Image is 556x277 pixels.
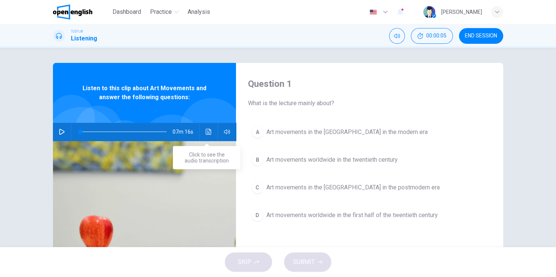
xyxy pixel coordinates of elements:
button: DArt movements worldwide in the first half of the twentieth century [248,206,491,225]
span: Analysis [188,7,210,16]
span: 00:00:05 [426,33,446,39]
span: Listen to this clip about Art Movements and answer the following questions: [77,84,212,102]
span: Art movements in the [GEOGRAPHIC_DATA] in the modern era [266,128,428,137]
h1: Listening [71,34,97,43]
div: A [251,126,263,138]
h4: Question 1 [248,78,491,90]
button: AArt movements in the [GEOGRAPHIC_DATA] in the modern era [248,123,491,141]
button: Dashboard [110,5,144,19]
img: OpenEnglish logo [53,4,92,19]
button: CArt movements in the [GEOGRAPHIC_DATA] in the postmodern era [248,178,491,197]
span: Practice [150,7,172,16]
span: Dashboard [113,7,141,16]
span: 07m 16s [173,123,199,141]
button: BArt movements worldwide in the twentieth century [248,150,491,169]
span: Art movements in the [GEOGRAPHIC_DATA] in the postmodern era [266,183,440,192]
div: Click to see the audio transcription [173,146,240,169]
button: 00:00:05 [411,28,453,44]
img: Profile picture [423,6,435,18]
a: OpenEnglish logo [53,4,110,19]
div: B [251,154,263,166]
span: Art movements worldwide in the twentieth century [266,155,398,164]
span: What is the lecture mainly about? [248,99,491,108]
div: D [251,209,263,221]
button: Practice [147,5,182,19]
img: en [368,9,378,15]
div: Mute [389,28,405,44]
button: Click to see the audio transcription [203,123,215,141]
span: END SESSION [465,33,497,39]
span: TOEFL® [71,29,83,34]
div: C [251,182,263,194]
div: Hide [411,28,453,44]
div: [PERSON_NAME] [441,7,482,16]
span: Art movements worldwide in the first half of the twentieth century [266,211,438,220]
button: END SESSION [459,28,503,44]
button: Analysis [185,5,213,19]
